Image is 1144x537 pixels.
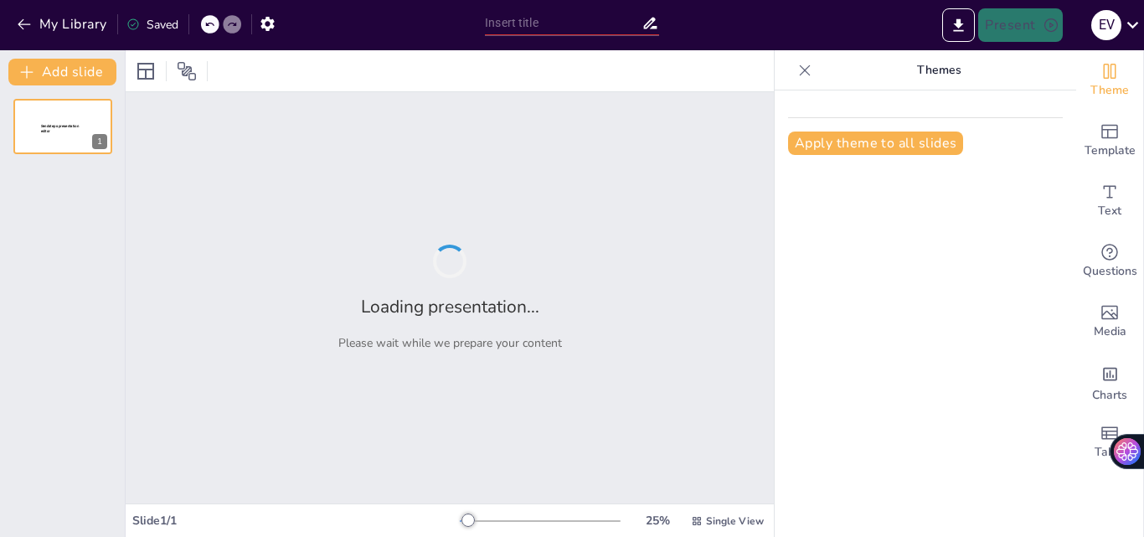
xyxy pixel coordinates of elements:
div: Saved [126,17,178,33]
button: Add slide [8,59,116,85]
div: Change the overall theme [1076,50,1143,111]
div: Add ready made slides [1076,111,1143,171]
span: Single View [706,514,764,528]
span: Charts [1092,386,1127,405]
button: My Library [13,11,114,38]
div: 1 [92,134,107,149]
button: Export to PowerPoint [942,8,975,42]
div: Add a table [1076,412,1143,472]
span: Questions [1083,262,1137,281]
span: Media [1094,323,1126,341]
div: Add images, graphics, shapes or video [1076,292,1143,352]
h2: Loading presentation... [361,295,539,318]
span: Sendsteps presentation editor [41,124,79,133]
button: Present [978,8,1062,42]
button: E V [1091,8,1121,42]
div: Layout [132,58,159,85]
span: Table [1095,443,1125,462]
button: Apply theme to all slides [788,132,963,155]
span: Position [177,61,197,81]
span: Text [1098,202,1121,220]
div: Get real-time input from your audience [1076,231,1143,292]
span: Theme [1090,81,1129,100]
p: Themes [818,50,1059,90]
div: Add text boxes [1076,171,1143,231]
div: Slide 1 / 1 [132,513,460,529]
p: Please wait while we prepare your content [338,335,562,351]
input: Insert title [485,11,642,35]
div: Add charts and graphs [1076,352,1143,412]
div: 25 % [637,513,678,529]
div: 1 [13,99,112,154]
div: E V [1091,10,1121,40]
span: Template [1085,142,1136,160]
